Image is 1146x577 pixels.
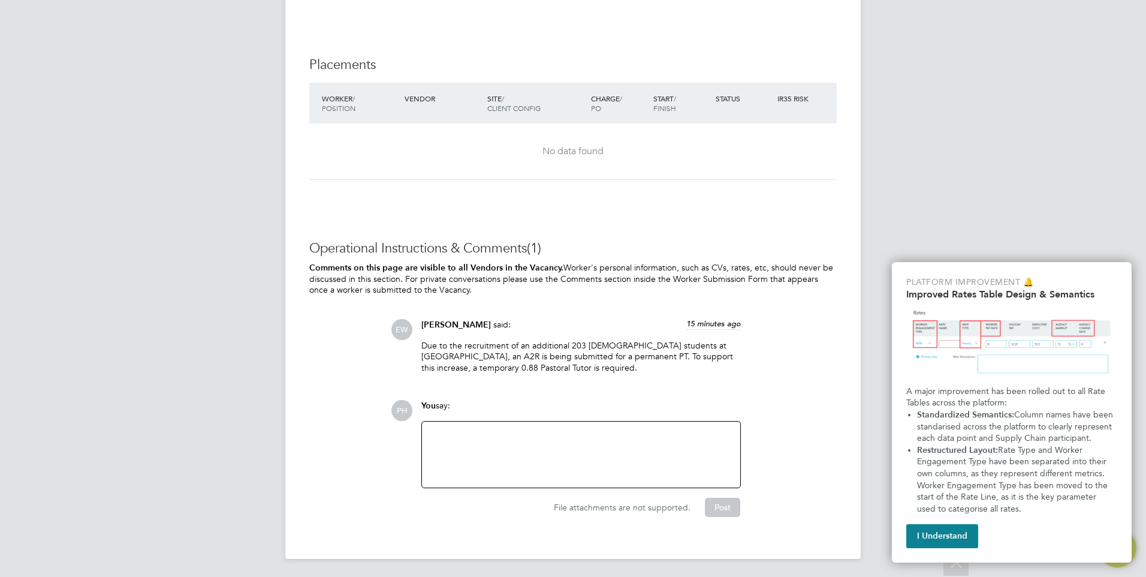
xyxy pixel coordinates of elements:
[527,240,541,256] span: (1)
[588,88,650,119] div: Charge
[309,262,837,296] p: Worker's personal information, such as CVs, rates, etc, should never be discussed in this section...
[917,445,998,455] strong: Restructured Layout:
[917,410,1014,420] strong: Standardized Semantics:
[705,498,740,517] button: Post
[906,524,978,548] button: I Understand
[322,94,355,113] span: / Position
[309,56,837,74] h3: Placements
[713,88,775,109] div: Status
[421,400,741,421] div: say:
[917,410,1115,443] span: Column names have been standarised across the platform to clearly represent each data point and S...
[402,88,484,109] div: Vendor
[321,145,825,158] div: No data found
[906,386,1117,409] p: A major improvement has been rolled out to all Rate Tables across the platform:
[917,445,1110,514] span: Rate Type and Worker Engagement Type have been separated into their own columns, as they represen...
[653,94,676,113] span: / Finish
[421,401,436,411] span: You
[493,319,511,330] span: said:
[774,88,816,109] div: IR35 Risk
[906,305,1117,381] img: Updated Rates Table Design & Semantics
[487,94,541,113] span: / Client Config
[421,320,491,330] span: [PERSON_NAME]
[906,277,1117,288] p: Platform Improvement 🔔
[421,340,741,373] p: Due to the recruitment of an additional 203 [DEMOGRAPHIC_DATA] students at [GEOGRAPHIC_DATA], an ...
[309,240,837,257] h3: Operational Instructions & Comments
[319,88,402,119] div: Worker
[650,88,713,119] div: Start
[391,319,412,340] span: EW
[686,318,741,329] span: 15 minutes ago
[484,88,588,119] div: Site
[391,400,412,421] span: PH
[591,94,622,113] span: / PO
[906,288,1117,300] h2: Improved Rates Table Design & Semantics
[892,262,1132,563] div: Improved Rate Table Semantics
[309,263,563,273] b: Comments on this page are visible to all Vendors in the Vacancy.
[554,502,690,513] span: File attachments are not supported.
